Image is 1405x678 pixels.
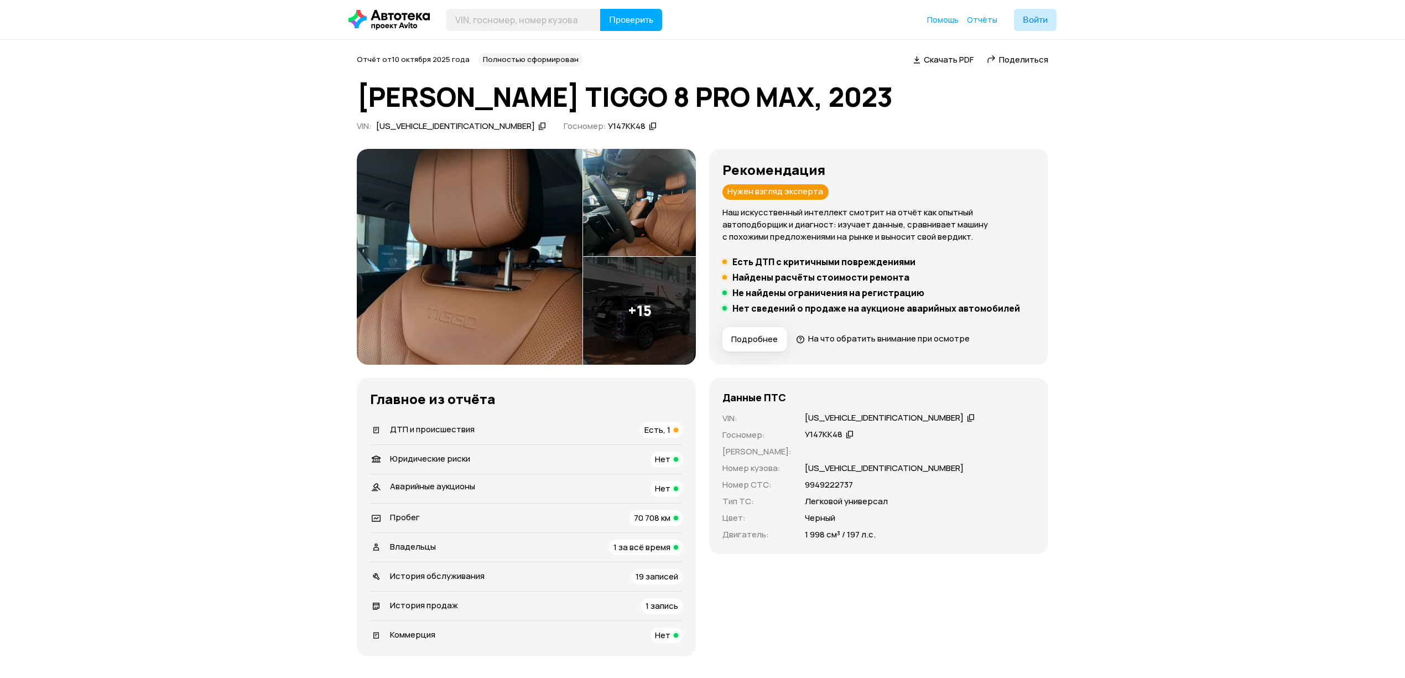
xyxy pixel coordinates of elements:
span: Аварийные аукционы [390,480,475,492]
span: Проверить [609,15,653,24]
p: Госномер : [722,429,792,441]
span: 1 запись [646,600,678,612]
span: Подробнее [731,334,778,345]
button: Проверить [600,9,662,31]
p: VIN : [722,412,792,425]
h5: Не найдены ограничения на регистрацию [732,287,924,298]
p: Цвет : [722,512,792,524]
p: Легковой универсал [805,495,888,508]
h5: Есть ДТП с критичными повреждениями [732,256,915,267]
a: Поделиться [987,54,1048,65]
span: История продаж [390,599,458,611]
h1: [PERSON_NAME] TIGGO 8 PRO MAX, 2023 [357,82,1048,112]
span: Скачать PDF [924,54,974,65]
span: Нет [655,483,670,494]
div: [US_VEHICLE_IDENTIFICATION_NUMBER] [376,121,535,132]
span: Коммерция [390,629,435,640]
h5: Нет сведений о продаже на аукционе аварийных автомобилей [732,303,1020,314]
p: Двигатель : [722,529,792,541]
div: [US_VEHICLE_IDENTIFICATION_NUMBER] [805,412,964,424]
a: На что обратить внимание при осмотре [796,333,970,344]
span: Отчёт от 10 октября 2025 года [357,54,470,64]
span: Войти [1023,15,1048,24]
button: Подробнее [722,327,787,351]
p: Номер кузова : [722,462,792,474]
input: VIN, госномер, номер кузова [446,9,601,31]
a: Скачать PDF [913,54,974,65]
h5: Найдены расчёты стоимости ремонта [732,272,909,283]
p: Номер СТС : [722,479,792,491]
h4: Данные ПТС [722,391,786,403]
p: [PERSON_NAME] : [722,446,792,458]
span: 1 за всё время [613,541,670,553]
p: 9949222737 [805,479,853,491]
span: Нет [655,629,670,641]
h3: Рекомендация [722,162,1035,178]
span: Поделиться [999,54,1048,65]
span: История обслуживания [390,570,485,582]
a: Отчёты [967,14,997,25]
span: Юридические риски [390,453,470,464]
h3: Главное из отчёта [370,391,683,407]
span: 19 записей [636,571,678,582]
a: Помощь [927,14,959,25]
span: VIN : [357,120,372,132]
span: Есть, 1 [644,424,670,436]
p: Тип ТС : [722,495,792,508]
p: [US_VEHICLE_IDENTIFICATION_NUMBER] [805,462,964,474]
button: Войти [1014,9,1057,31]
span: Госномер: [564,120,606,132]
p: Черный [805,512,835,524]
span: 70 708 км [634,512,670,524]
p: 1 998 см³ / 197 л.с. [805,529,876,541]
span: Нет [655,453,670,465]
span: Владельцы [390,541,436,552]
span: Пробег [390,511,420,523]
div: Нужен взгляд эксперта [722,184,829,200]
div: У147КК48 [608,121,646,132]
div: У147КК48 [805,429,842,441]
span: На что обратить внимание при осмотре [808,333,970,344]
div: Полностью сформирован [478,53,583,66]
span: ДТП и происшествия [390,423,475,435]
p: Наш искусственный интеллект смотрит на отчёт как опытный автоподборщик и диагност: изучает данные... [722,206,1035,243]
